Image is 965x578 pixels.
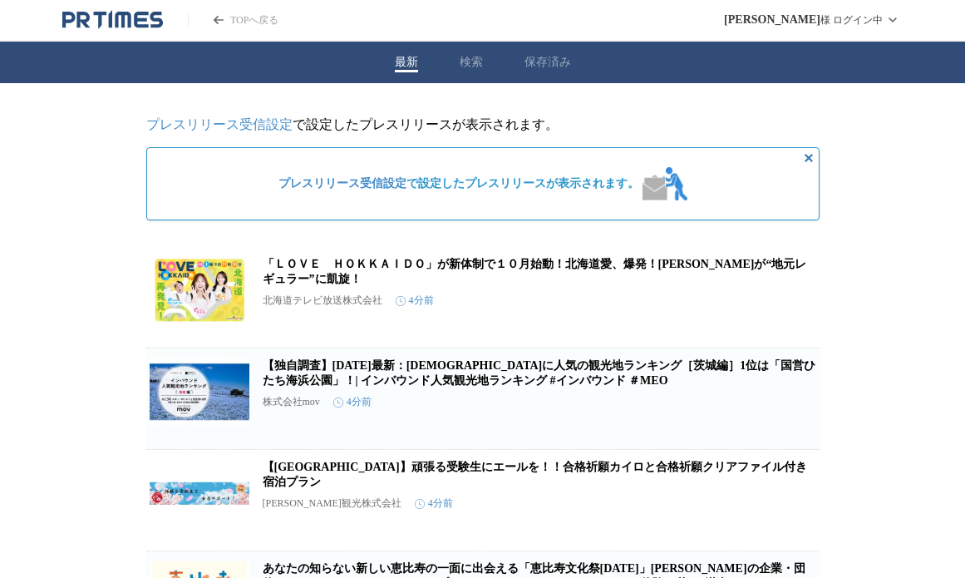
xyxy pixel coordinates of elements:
span: [PERSON_NAME] [724,13,820,27]
img: 「ＬＯＶＥ ＨＯＫＫＡＩＤＯ」が新体制で１０月始動！北海道愛、爆発！高田秋が“地元レギュラー”に凱旋！ [150,257,249,324]
a: 【[GEOGRAPHIC_DATA]】頑張る受験生にエールを！！合格祈願カイロと合格祈願クリアファイル付き宿泊プラン [263,461,807,488]
time: 4分前 [415,496,453,511]
a: プレスリリース受信設定 [146,117,293,131]
time: 4分前 [396,294,434,308]
p: 北海道テレビ放送株式会社 [263,294,382,308]
a: PR TIMESのトップページはこちら [188,13,278,27]
button: 最新 [395,55,418,70]
button: 非表示にする [799,148,819,168]
time: 4分前 [333,395,372,409]
img: 【横浜桜木町ワシントンホテル】頑張る受験生にエールを！！合格祈願カイロと合格祈願クリアファイル付き宿泊プラン [150,460,249,526]
button: 保存済み [524,55,571,70]
p: で設定したプレスリリースが表示されます。 [146,116,820,134]
p: 株式会社mov [263,395,320,409]
img: 【独自調査】2025年最新：外国人に人気の観光地ランキング［茨城編］1位は「国営ひたち海浜公園」！| インバウンド人気観光地ランキング #インバウンド ＃MEO [150,358,249,425]
a: プレスリリース受信設定 [278,177,406,190]
a: 【独自調査】[DATE]最新：[DEMOGRAPHIC_DATA]に人気の観光地ランキング［茨城編］1位は「国営ひたち海浜公園」！| インバウンド人気観光地ランキング #インバウンド ＃MEO [263,359,816,387]
span: で設定したプレスリリースが表示されます。 [278,176,639,191]
a: PR TIMESのトップページはこちら [62,10,163,30]
p: [PERSON_NAME]観光株式会社 [263,496,401,511]
button: 検索 [460,55,483,70]
a: 「ＬＯＶＥ ＨＯＫＫＡＩＤＯ」が新体制で１０月始動！北海道愛、爆発！[PERSON_NAME]が“地元レギュラー”に凱旋！ [263,258,807,285]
